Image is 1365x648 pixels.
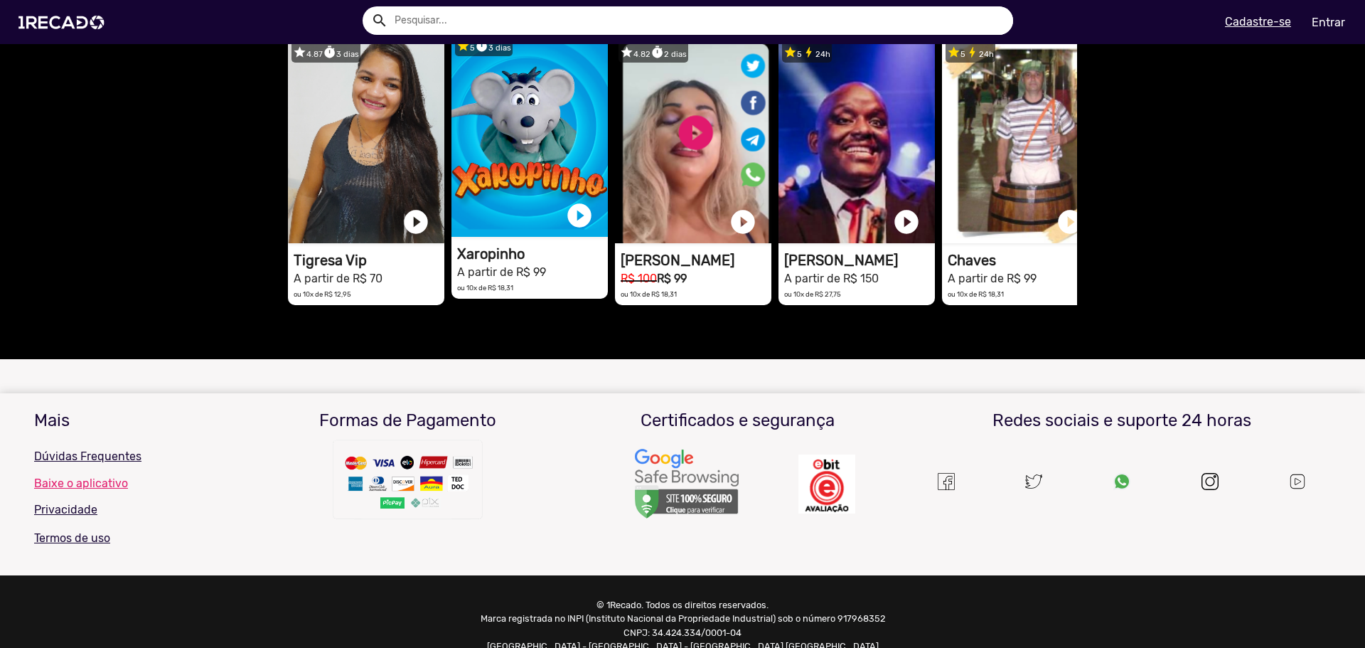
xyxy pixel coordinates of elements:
[384,6,1013,35] input: Pesquisar...
[621,272,657,285] small: R$ 100
[402,208,430,236] a: play_circle_filled
[565,201,594,230] a: play_circle_filled
[633,448,740,521] img: Um recado,1Recado,1 recado,vídeo de famosos,site para pagar famosos,vídeos e lives exclusivas de ...
[254,410,562,431] h3: Formas de Pagamento
[1113,473,1130,490] img: Um recado,1Recado,1 recado,vídeo de famosos,site para pagar famosos,vídeos e lives exclusivas de ...
[784,290,841,298] small: ou 10x de R$ 27,75
[584,410,892,431] h3: Certificados e segurança
[615,37,771,243] video: 1RECADO vídeos dedicados para fãs e empresas
[657,272,687,285] b: R$ 99
[621,290,677,298] small: ou 10x de R$ 18,31
[729,208,757,236] a: play_circle_filled
[1288,472,1307,491] img: Um recado,1Recado,1 recado,vídeo de famosos,site para pagar famosos,vídeos e lives exclusivas de ...
[1302,10,1354,35] a: Entrar
[942,37,1098,243] video: 1RECADO vídeos dedicados para fãs e empresas
[892,208,921,236] a: play_circle_filled
[948,272,1037,285] small: A partir de R$ 99
[371,12,388,29] mat-icon: Example home icon
[457,245,608,262] h1: Xaropinho
[784,272,879,285] small: A partir de R$ 150
[1225,15,1291,28] u: Cadastre-se
[330,437,486,529] img: Um recado,1Recado,1 recado,vídeo de famosos,site para pagar famosos,vídeos e lives exclusivas de ...
[366,7,391,32] button: Example home icon
[34,530,232,547] p: Termos de uso
[948,252,1098,269] h1: Chaves
[288,37,444,243] video: 1RECADO vídeos dedicados para fãs e empresas
[798,455,855,514] img: Um recado,1Recado,1 recado,vídeo de famosos,site para pagar famosos,vídeos e lives exclusivas de ...
[294,272,382,285] small: A partir de R$ 70
[1025,473,1042,490] img: twitter.svg
[457,284,513,292] small: ou 10x de R$ 18,31
[778,37,935,243] video: 1RECADO vídeos dedicados para fãs e empresas
[1056,208,1084,236] a: play_circle_filled
[34,477,232,490] a: Baixe o aplicativo
[34,501,232,519] p: Privacidade
[457,265,546,279] small: A partir de R$ 99
[784,252,935,269] h1: [PERSON_NAME]
[913,410,1331,431] h3: Redes sociais e suporte 24 horas
[621,252,771,269] h1: [PERSON_NAME]
[34,410,232,431] h3: Mais
[948,290,1004,298] small: ou 10x de R$ 18,31
[34,448,232,465] p: Dúvidas Frequentes
[1201,473,1219,490] img: instagram.svg
[938,473,955,490] img: Um recado,1Recado,1 recado,vídeo de famosos,site para pagar famosos,vídeos e lives exclusivas de ...
[451,31,608,237] video: 1RECADO vídeos dedicados para fãs e empresas
[294,252,444,269] h1: Tigresa Vip
[294,290,351,298] small: ou 10x de R$ 12,95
